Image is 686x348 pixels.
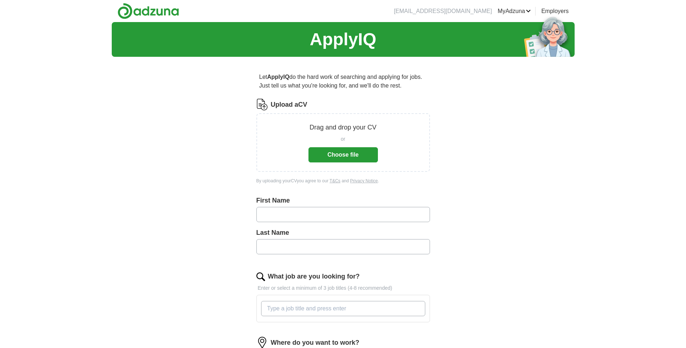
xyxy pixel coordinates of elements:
[256,196,430,205] label: First Name
[256,178,430,184] div: By uploading your CV you agree to our and .
[118,3,179,19] img: Adzuna logo
[329,178,340,183] a: T&Cs
[350,178,378,183] a: Privacy Notice
[268,272,360,281] label: What job are you looking for?
[308,147,378,162] button: Choose file
[541,7,569,16] a: Employers
[271,100,307,110] label: Upload a CV
[256,284,430,292] p: Enter or select a minimum of 3 job titles (4-8 recommended)
[267,74,289,80] strong: ApplyIQ
[256,99,268,110] img: CV Icon
[310,26,376,52] h1: ApplyIQ
[394,7,492,16] li: [EMAIL_ADDRESS][DOMAIN_NAME]
[256,272,265,281] img: search.png
[261,301,425,316] input: Type a job title and press enter
[498,7,531,16] a: MyAdzuna
[310,123,376,132] p: Drag and drop your CV
[271,338,359,348] label: Where do you want to work?
[341,135,345,143] span: or
[256,228,430,238] label: Last Name
[256,70,430,93] p: Let do the hard work of searching and applying for jobs. Just tell us what you're looking for, an...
